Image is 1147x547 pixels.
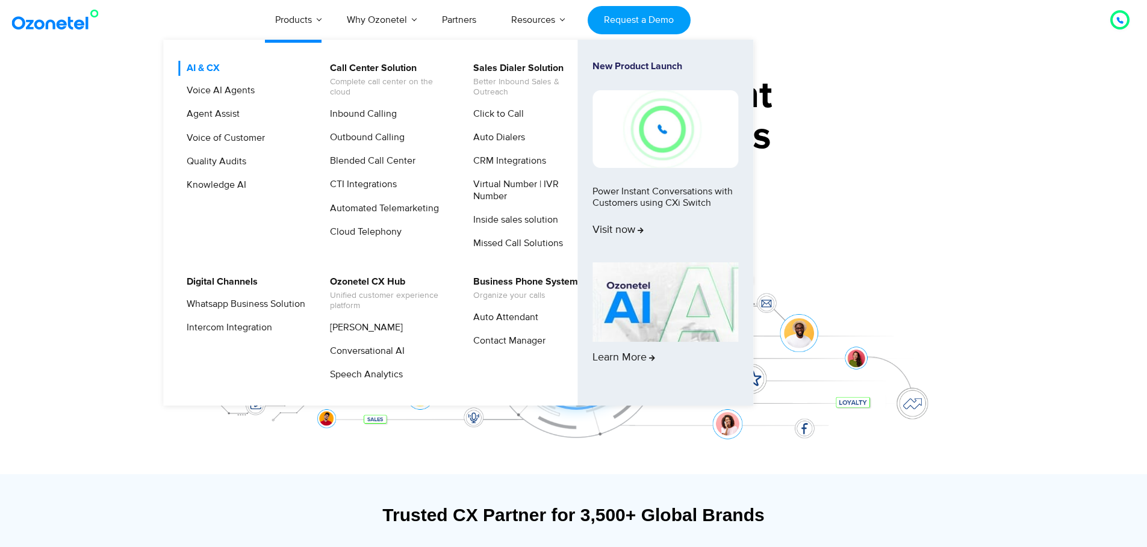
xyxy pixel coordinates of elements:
a: Digital Channels [179,274,260,289]
a: Knowledge AI [179,178,248,193]
img: AI [592,262,738,342]
span: Better Inbound Sales & Outreach [473,77,592,97]
span: Visit now [592,224,644,237]
a: Inside sales solution [465,212,560,227]
a: Virtual Number | IVR Number [465,177,594,203]
a: Agent Assist [179,107,241,122]
a: Contact Manager [465,333,547,348]
a: [PERSON_NAME] [322,320,405,335]
a: Business Phone SystemOrganize your calls [465,274,580,303]
a: Voice of Customer [179,131,267,146]
a: Cloud Telephony [322,224,403,240]
a: Auto Dialers [465,130,527,145]
a: Inbound Calling [322,107,399,122]
a: Learn More [592,262,738,385]
a: Request a Demo [588,6,691,34]
a: Quality Audits [179,154,248,169]
a: Intercom Integration [179,320,274,335]
a: Voice AI Agents [179,83,256,98]
a: Outbound Calling [322,130,406,145]
a: Ozonetel CX HubUnified customer experience platform [322,274,450,313]
a: New Product LaunchPower Instant Conversations with Customers using CXi SwitchVisit now [592,61,738,258]
a: Call Center SolutionComplete call center on the cloud [322,61,450,99]
a: Auto Attendant [465,310,540,325]
span: Organize your calls [473,291,578,301]
a: Blended Call Center [322,153,417,168]
a: CTI Integrations [322,177,399,192]
span: Complete call center on the cloud [330,77,449,97]
a: Missed Call Solutions [465,236,565,251]
a: Speech Analytics [322,367,405,382]
a: CRM Integrations [465,153,548,168]
a: Whatsapp Business Solution [179,297,307,312]
span: Learn More [592,351,655,365]
a: Click to Call [465,107,526,122]
a: Conversational AI [322,344,406,359]
span: Unified customer experience platform [330,291,449,311]
a: AI & CX [179,61,222,76]
img: New-Project-17.png [592,90,738,167]
a: Sales Dialer SolutionBetter Inbound Sales & Outreach [465,61,594,99]
div: Trusted CX Partner for 3,500+ Global Brands [204,504,944,525]
a: Automated Telemarketing [322,201,441,216]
